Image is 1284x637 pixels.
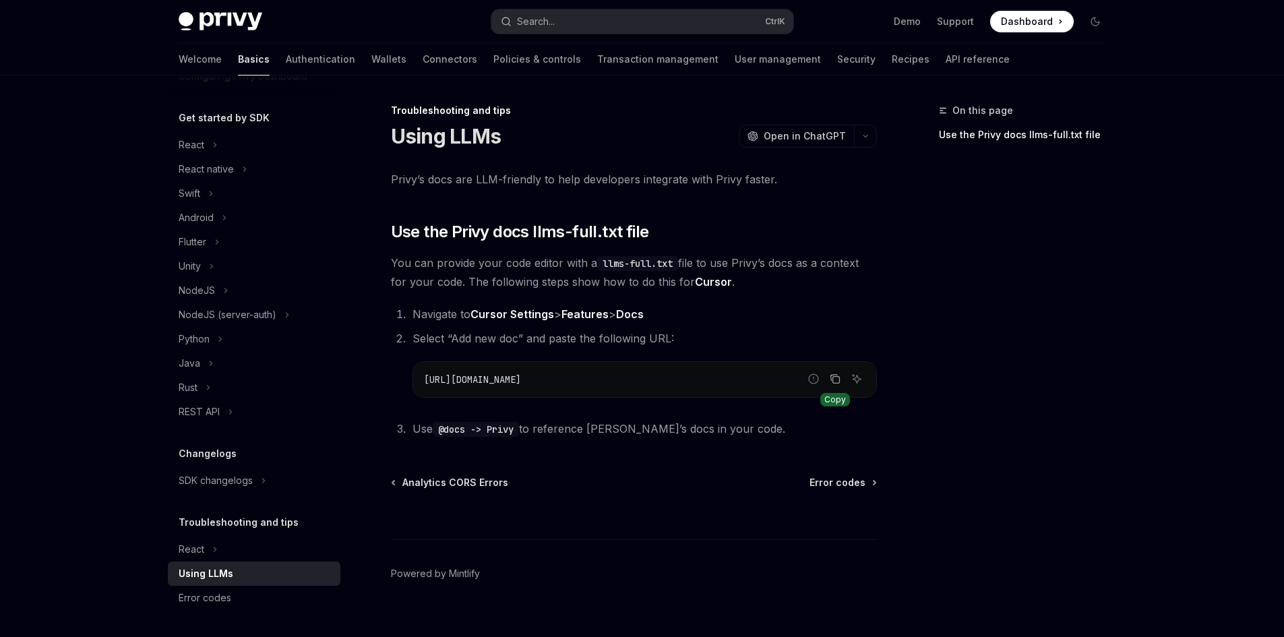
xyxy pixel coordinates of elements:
button: Toggle Android section [168,206,340,230]
a: Use the Privy docs llms-full.txt file [939,124,1117,146]
div: Android [179,210,214,226]
button: Toggle REST API section [168,400,340,424]
span: Dashboard [1001,15,1053,28]
button: Toggle NodeJS (server-auth) section [168,303,340,327]
span: Privy’s docs are LLM-friendly to help developers integrate with Privy faster. [391,170,877,189]
button: Toggle Swift section [168,181,340,206]
div: Using LLMs [179,566,233,582]
button: Toggle React section [168,133,340,157]
a: User management [735,43,821,75]
span: Error codes [809,476,865,489]
a: Authentication [286,43,355,75]
button: Copy the contents from the code block [826,370,844,388]
button: Toggle Flutter section [168,230,340,254]
h5: Get started by SDK [179,110,270,126]
div: NodeJS [179,282,215,299]
h1: Using LLMs [391,124,501,148]
button: Toggle React section [168,537,340,562]
span: Navigate to > > [412,307,644,321]
div: Error codes [179,590,231,606]
div: React [179,137,204,153]
a: Wallets [371,43,406,75]
span: Use the Privy docs llms-full.txt file [391,221,649,243]
div: REST API [179,404,220,420]
span: Use to reference [PERSON_NAME]’s docs in your code. [412,422,785,435]
a: Recipes [892,43,929,75]
span: On this page [952,102,1013,119]
div: React native [179,161,234,177]
a: Dashboard [990,11,1074,32]
a: Analytics CORS Errors [392,476,508,489]
button: Toggle Python section [168,327,340,351]
div: Python [179,331,210,347]
div: Rust [179,380,197,396]
button: Report incorrect code [805,370,822,388]
span: Ctrl K [765,16,785,27]
div: Search... [517,13,555,30]
div: Copy [820,393,850,406]
a: Basics [238,43,270,75]
div: Swift [179,185,200,202]
a: Error codes [168,586,340,610]
a: Cursor [695,275,732,289]
a: Demo [894,15,921,28]
button: Toggle Unity section [168,254,340,278]
div: Troubleshooting and tips [391,104,877,117]
img: dark logo [179,12,262,31]
button: Ask AI [848,370,865,388]
button: Open in ChatGPT [739,125,854,148]
a: Transaction management [597,43,719,75]
span: Analytics CORS Errors [402,476,508,489]
button: Toggle React native section [168,157,340,181]
code: llms-full.txt [597,256,678,271]
h5: Troubleshooting and tips [179,514,299,530]
strong: Features [561,307,609,321]
a: Support [937,15,974,28]
a: Security [837,43,876,75]
a: Error codes [809,476,876,489]
a: API reference [946,43,1010,75]
span: [URL][DOMAIN_NAME] [424,373,521,386]
strong: Cursor Settings [470,307,554,321]
span: Select “Add new doc” and paste the following URL: [412,332,674,345]
strong: Docs [616,307,644,321]
button: Toggle Java section [168,351,340,375]
span: Open in ChatGPT [764,129,846,143]
a: Policies & controls [493,43,581,75]
div: NodeJS (server-auth) [179,307,276,323]
button: Toggle SDK changelogs section [168,468,340,493]
a: Powered by Mintlify [391,567,480,580]
div: Flutter [179,234,206,250]
div: React [179,541,204,557]
a: Welcome [179,43,222,75]
button: Toggle NodeJS section [168,278,340,303]
h5: Changelogs [179,446,237,462]
button: Open search [491,9,793,34]
a: Using LLMs [168,562,340,586]
div: SDK changelogs [179,473,253,489]
code: @docs -> Privy [433,422,519,437]
span: You can provide your code editor with a file to use Privy’s docs as a context for your code. The ... [391,253,877,291]
a: Connectors [423,43,477,75]
button: Toggle Rust section [168,375,340,400]
button: Toggle dark mode [1084,11,1106,32]
div: Unity [179,258,201,274]
div: Java [179,355,200,371]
